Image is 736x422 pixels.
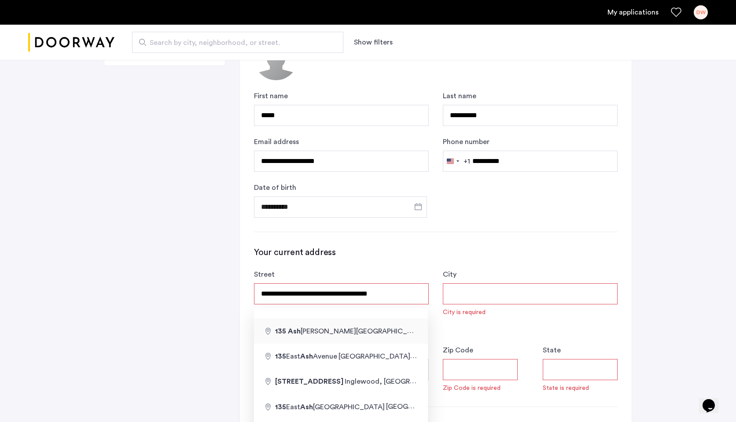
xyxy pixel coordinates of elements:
img: logo [28,26,114,59]
span: [GEOGRAPHIC_DATA], [GEOGRAPHIC_DATA], [GEOGRAPHIC_DATA] [339,352,563,360]
span: East [GEOGRAPHIC_DATA] [275,403,386,411]
label: City [443,269,456,280]
button: Selected country [443,151,470,171]
span: 135 [275,328,286,335]
span: 135 [275,403,286,411]
input: Apartment Search [132,32,343,53]
h3: Your current address [254,246,618,259]
label: First name [254,91,288,101]
button: Open calendar [413,201,423,212]
span: City is required [443,309,486,315]
span: State is required [543,385,589,391]
iframe: chat widget [699,387,727,413]
span: 135 [275,353,286,360]
span: [STREET_ADDRESS] [275,378,343,385]
span: East Avenue [275,353,339,360]
div: +1 [464,156,470,167]
span: Search by city, neighborhood, or street. [150,37,319,48]
label: Date of birth [254,182,296,193]
label: State [543,345,561,355]
a: Cazamio logo [28,26,114,59]
label: Phone number [443,137,489,147]
span: Zip Code is required [443,385,500,391]
a: My application [607,7,659,18]
label: Zip Code [443,345,473,355]
span: [GEOGRAPHIC_DATA], [GEOGRAPHIC_DATA], [GEOGRAPHIC_DATA] [386,403,610,410]
span: [PERSON_NAME][GEOGRAPHIC_DATA] [275,328,429,335]
span: Ash [300,403,313,411]
label: Street [254,269,275,280]
span: Inglewood, [GEOGRAPHIC_DATA], [GEOGRAPHIC_DATA] [345,378,532,385]
span: Ash [288,328,301,335]
label: Email address [254,137,299,147]
button: Show or hide filters [354,37,393,48]
label: Last name [443,91,476,101]
a: Favorites [671,7,681,18]
div: DW [694,5,708,19]
span: Ash [300,353,313,360]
